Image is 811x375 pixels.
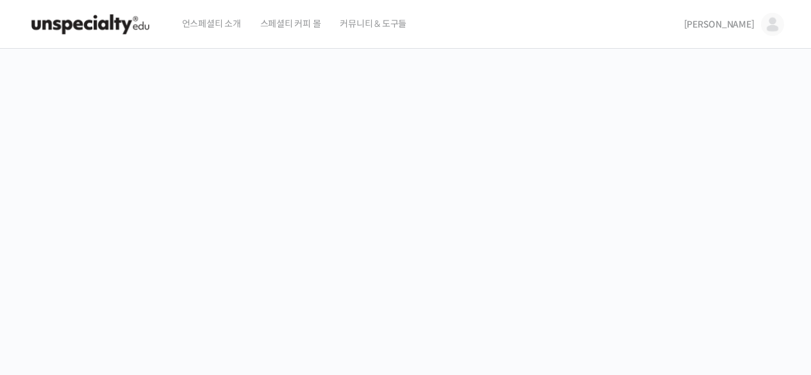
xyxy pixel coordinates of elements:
p: [PERSON_NAME]을 다하는 당신을 위해, 최고와 함께 만든 커피 클래스 [13,196,799,261]
p: 시간과 장소에 구애받지 않고, 검증된 커리큘럼으로 [13,267,799,285]
span: [PERSON_NAME] [684,19,755,30]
